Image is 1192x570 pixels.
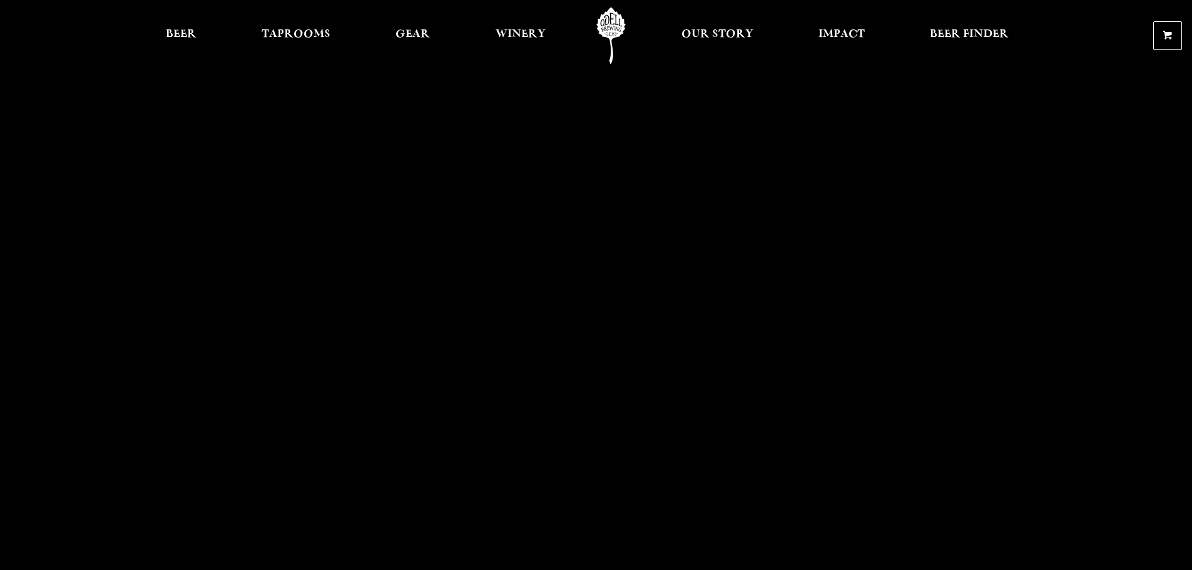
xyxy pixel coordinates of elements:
[930,29,1009,39] span: Beer Finder
[588,8,634,64] a: Odell Home
[810,8,873,64] a: Impact
[673,8,762,64] a: Our Story
[387,8,438,64] a: Gear
[262,29,330,39] span: Taprooms
[818,29,865,39] span: Impact
[487,8,554,64] a: Winery
[681,29,753,39] span: Our Story
[496,29,546,39] span: Winery
[922,8,1017,64] a: Beer Finder
[166,29,196,39] span: Beer
[253,8,339,64] a: Taprooms
[395,29,430,39] span: Gear
[158,8,205,64] a: Beer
